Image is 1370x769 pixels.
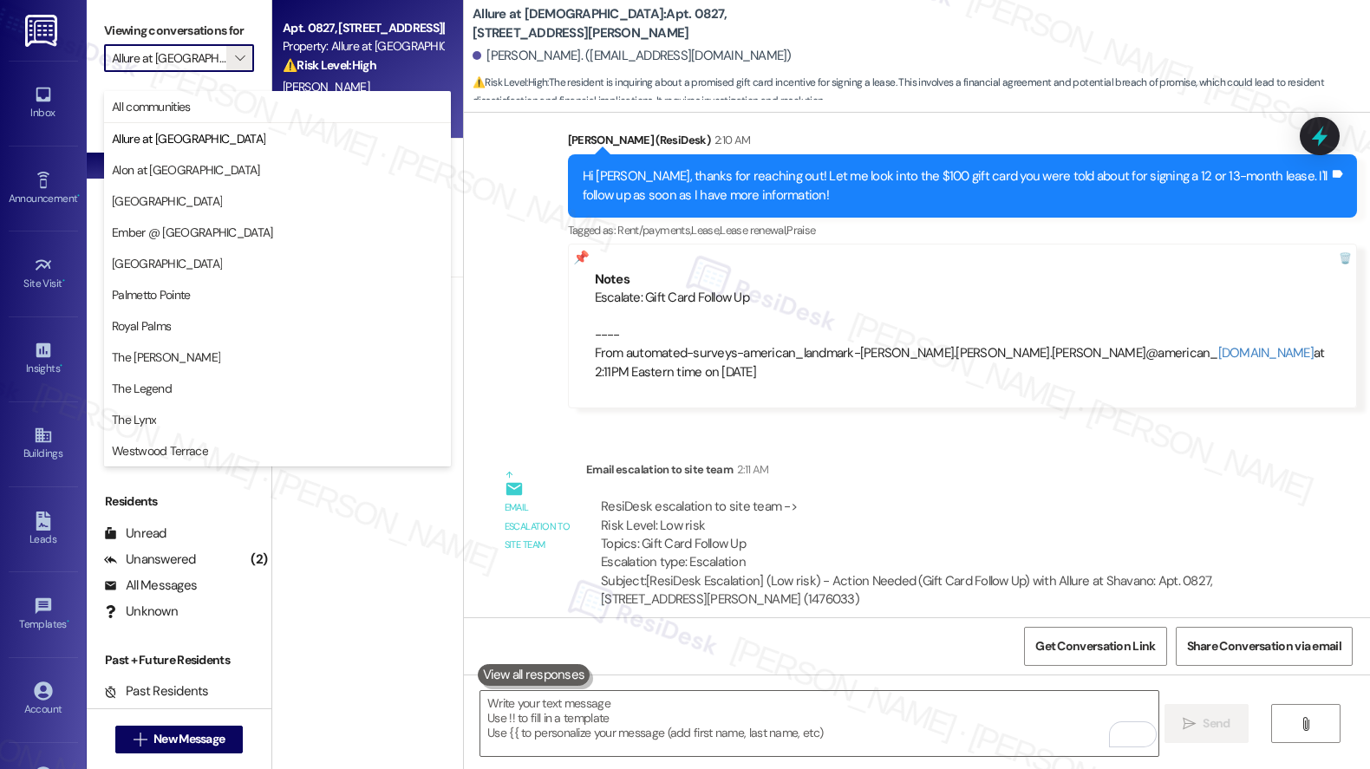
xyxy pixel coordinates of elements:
[87,651,271,669] div: Past + Future Residents
[104,551,196,569] div: Unanswered
[283,37,443,55] div: Property: Allure at [GEOGRAPHIC_DATA]
[283,19,443,37] div: Apt. 0827, [STREET_ADDRESS][PERSON_NAME]
[153,730,225,748] span: New Message
[1187,637,1341,655] span: Share Conversation via email
[104,577,197,595] div: All Messages
[112,442,208,459] span: Westwood Terrace
[112,317,171,335] span: Royal Palms
[87,492,271,511] div: Residents
[595,270,630,288] b: Notes
[104,603,178,621] div: Unknown
[1299,717,1312,731] i: 
[473,5,819,42] b: Allure at [DEMOGRAPHIC_DATA]: Apt. 0827, [STREET_ADDRESS][PERSON_NAME]
[112,255,222,272] span: [GEOGRAPHIC_DATA]
[691,223,720,238] span: Lease ,
[1035,637,1155,655] span: Get Conversation Link
[112,130,265,147] span: Allure at [GEOGRAPHIC_DATA]
[112,161,260,179] span: Alon at [GEOGRAPHIC_DATA]
[720,223,786,238] span: Lease renewal ,
[617,223,691,238] span: Rent/payments ,
[62,275,65,287] span: •
[568,218,1358,243] div: Tagged as:
[67,616,69,628] span: •
[1203,714,1230,733] span: Send
[104,682,209,701] div: Past Residents
[115,726,244,753] button: New Message
[568,131,1358,155] div: [PERSON_NAME] (ResiDesk)
[1024,627,1166,666] button: Get Conversation Link
[9,80,78,127] a: Inbox
[9,591,78,638] a: Templates •
[112,349,220,366] span: The [PERSON_NAME]
[87,98,271,116] div: Prospects + Residents
[104,525,166,543] div: Unread
[112,224,273,241] span: Ember @ [GEOGRAPHIC_DATA]
[786,223,815,238] span: Praise
[1218,344,1314,362] a: [DOMAIN_NAME]
[112,411,156,428] span: The Lynx
[595,289,1331,381] div: Escalate: Gift Card Follow Up ---- From automated-surveys-american_landmark-[PERSON_NAME].[PERSON...
[710,131,750,149] div: 2:10 AM
[112,98,191,115] span: All communities
[1176,627,1353,666] button: Share Conversation via email
[601,498,1265,572] div: ResiDesk escalation to site team -> Risk Level: Low risk Topics: Gift Card Follow Up Escalation t...
[9,251,78,297] a: Site Visit •
[1164,704,1249,743] button: Send
[112,192,222,210] span: [GEOGRAPHIC_DATA]
[283,79,369,94] span: [PERSON_NAME]
[473,75,547,89] strong: ⚠️ Risk Level: High
[112,380,172,397] span: The Legend
[112,286,191,303] span: Palmetto Pointe
[505,499,572,554] div: Email escalation to site team
[283,57,376,73] strong: ⚠️ Risk Level: High
[9,336,78,382] a: Insights •
[733,460,768,479] div: 2:11 AM
[246,546,271,573] div: (2)
[9,506,78,553] a: Leads
[601,572,1265,609] div: Subject: [ResiDesk Escalation] (Low risk) - Action Needed (Gift Card Follow Up) with Allure at Sh...
[134,733,147,746] i: 
[9,420,78,467] a: Buildings
[9,676,78,723] a: Account
[112,44,226,72] input: All communities
[87,335,271,353] div: Prospects
[583,167,1330,205] div: Hi [PERSON_NAME], thanks for reaching out! Let me look into the $100 gift card you were told abou...
[60,360,62,372] span: •
[480,691,1158,756] textarea: To enrich screen reader interactions, please activate Accessibility in Grammarly extension settings
[586,460,1280,485] div: Email escalation to site team
[104,17,254,44] label: Viewing conversations for
[77,190,80,202] span: •
[473,47,792,65] div: [PERSON_NAME]. ([EMAIL_ADDRESS][DOMAIN_NAME])
[235,51,245,65] i: 
[473,74,1370,111] span: : The resident is inquiring about a promised gift card incentive for signing a lease. This involv...
[1183,717,1196,731] i: 
[25,15,61,47] img: ResiDesk Logo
